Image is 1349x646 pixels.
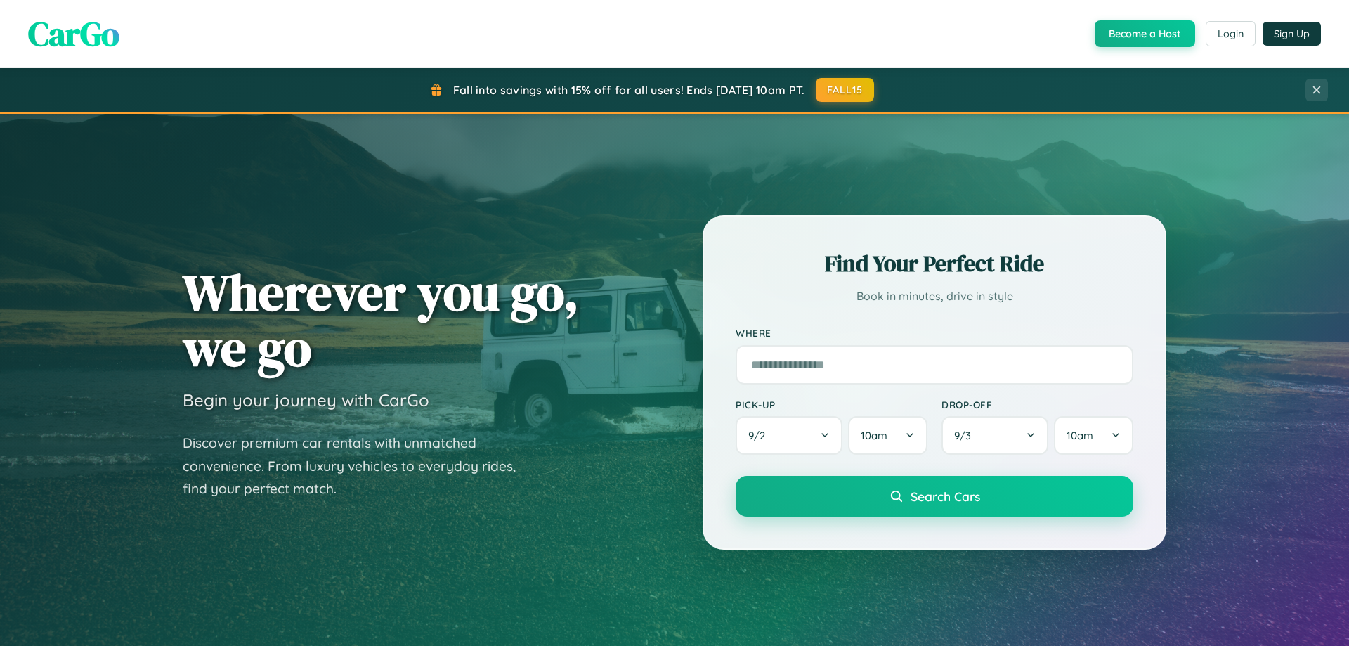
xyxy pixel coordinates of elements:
[911,489,980,504] span: Search Cars
[954,429,978,442] span: 9 / 3
[736,328,1133,340] label: Where
[1095,20,1195,47] button: Become a Host
[816,78,875,102] button: FALL15
[736,399,927,411] label: Pick-up
[183,432,534,500] p: Discover premium car rentals with unmatched convenience. From luxury vehicles to everyday rides, ...
[848,416,927,455] button: 10am
[736,248,1133,279] h2: Find Your Perfect Ride
[941,399,1133,411] label: Drop-off
[736,416,842,455] button: 9/2
[1054,416,1133,455] button: 10am
[453,83,805,97] span: Fall into savings with 15% off for all users! Ends [DATE] 10am PT.
[183,389,429,411] h3: Begin your journey with CarGo
[736,476,1133,517] button: Search Cars
[1263,22,1321,46] button: Sign Up
[748,429,772,442] span: 9 / 2
[28,11,119,57] span: CarGo
[1206,21,1256,46] button: Login
[941,416,1048,455] button: 9/3
[183,264,579,375] h1: Wherever you go, we go
[736,286,1133,306] p: Book in minutes, drive in style
[861,429,887,442] span: 10am
[1067,429,1093,442] span: 10am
